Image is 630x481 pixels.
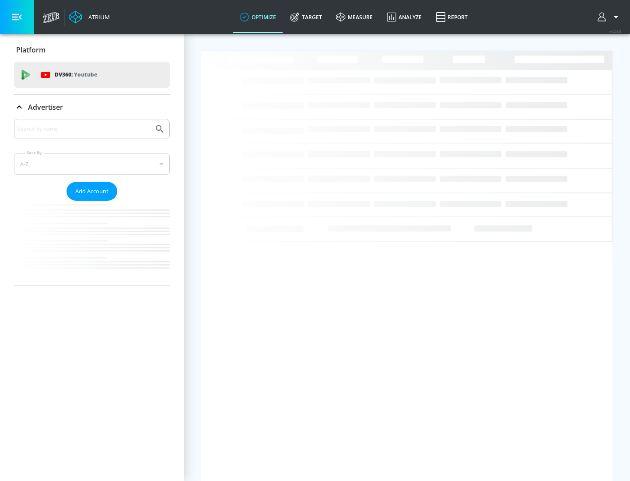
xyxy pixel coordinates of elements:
div: Advertiser [14,95,170,119]
div: Atrium [85,13,110,21]
a: Target [283,1,329,33]
a: Analyze [380,1,429,33]
span: v 4.24.0 [609,29,621,34]
span: Add Account [75,186,108,196]
a: measure [329,1,380,33]
div: Advertiser [14,119,170,286]
p: Advertiser [28,102,63,112]
div: DV360: Youtube [14,62,170,88]
p: Youtube [74,70,97,79]
a: Report [429,1,475,33]
div: A-Z [14,153,170,175]
input: Search by name [17,123,150,135]
label: Sort By [25,150,44,156]
p: DV360: [55,70,97,80]
nav: list of Advertiser [14,201,170,286]
a: optimize [233,1,283,33]
div: Platform [14,38,170,62]
button: Add Account [66,182,117,201]
p: Platform [16,45,45,55]
a: Atrium [69,10,110,24]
